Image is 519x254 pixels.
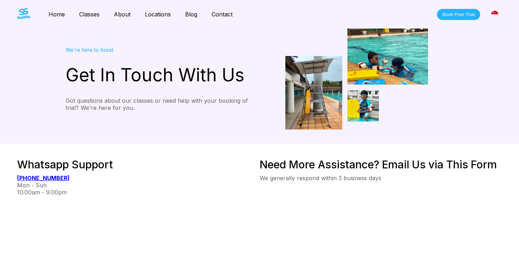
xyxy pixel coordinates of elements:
[285,29,428,129] img: Swimming Classes
[66,64,260,86] div: Get In Touch With Us
[17,8,30,19] img: The Swim Starter Logo
[178,11,204,18] a: Blog
[487,7,502,22] div: [GEOGRAPHIC_DATA]
[41,11,72,18] a: Home
[17,174,70,182] a: [PHONE_NUMBER]
[491,11,498,18] img: Singapore
[72,11,107,18] a: Classes
[17,182,260,189] div: Mon - Sun
[17,189,260,196] div: 10:00am - 9:00pm
[260,174,502,182] div: We generally respond within 3 business days
[437,9,480,20] button: Book Free Trial
[260,158,502,171] div: Need More Assistance? Email Us via This Form
[66,47,260,53] div: We're here to Assist
[138,11,178,18] a: Locations
[204,11,240,18] a: Contact
[17,158,260,171] div: Whatsapp Support
[66,97,260,111] div: Got questions about our classes or need help with your booking of trial? We're here for you.
[107,11,138,18] a: About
